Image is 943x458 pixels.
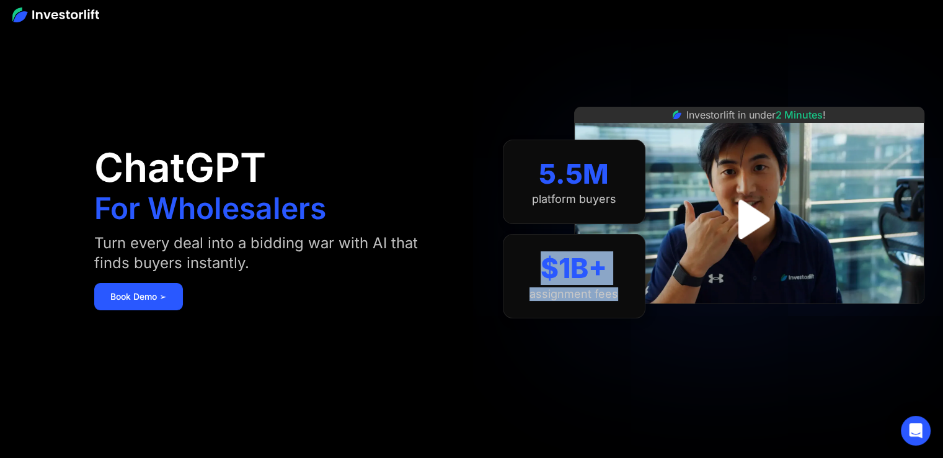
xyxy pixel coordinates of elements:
[776,109,823,121] span: 2 Minutes
[686,107,826,122] div: Investorlift in under !
[901,416,931,446] div: Open Intercom Messenger
[94,233,435,273] div: Turn every deal into a bidding war with AI that finds buyers instantly.
[532,192,616,206] div: platform buyers
[94,148,266,187] h1: ChatGPT
[722,192,777,247] a: open lightbox
[94,194,326,223] h1: For Wholesalers
[541,252,607,285] div: $1B+
[529,287,618,301] div: assignment fees
[656,310,842,325] iframe: Customer reviews powered by Trustpilot
[94,283,183,310] a: Book Demo ➢
[539,158,609,191] div: 5.5M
